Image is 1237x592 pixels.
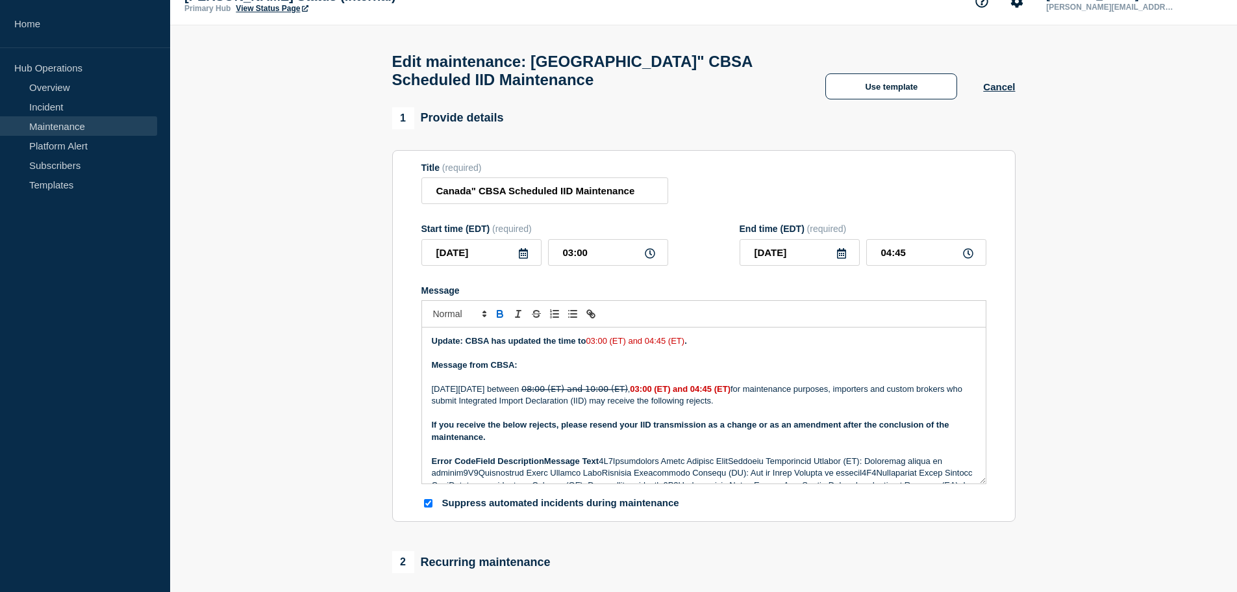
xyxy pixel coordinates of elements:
span: (required) [492,224,532,234]
div: Title [421,162,668,173]
button: Toggle ordered list [545,306,564,322]
p: Primary Hub [184,4,231,13]
button: Toggle bold text [491,306,509,322]
strong: . [684,336,687,346]
input: HH:MM [548,239,668,266]
input: YYYY-MM-DD [421,239,542,266]
button: Cancel [983,81,1015,92]
h1: Edit maintenance: [GEOGRAPHIC_DATA]" CBSA Scheduled IID Maintenance [392,53,800,89]
input: Title [421,177,668,204]
strong: If you receive the below rejects, please resend your IID transmission as a change or as an amendm... [432,420,951,441]
button: Toggle italic text [509,306,527,322]
a: View Status Page [236,4,308,13]
span: Font size [427,306,491,322]
input: YYYY-MM-DD [740,239,860,266]
button: Toggle strikethrough text [527,306,545,322]
div: End time (EDT) [740,224,986,234]
strong: 03:00 (ET) and 04:45 (ET) [630,384,731,394]
span: 1 [392,107,414,129]
p: [PERSON_NAME][EMAIL_ADDRESS][PERSON_NAME][DOMAIN_NAME] [1043,3,1179,12]
p: [DATE][DATE] between 0̶8̶:̶0̶0̶ ̶(̶E̶T̶)̶ ̶a̶n̶d̶ ̶1̶0̶:̶0̶0̶ ̶(̶E̶T̶)̶, for maintenance purposes... [432,383,976,407]
input: Suppress automated incidents during maintenance [424,499,432,508]
div: Provide details [392,107,504,129]
p: Suppress automated incidents during maintenance [442,497,679,509]
strong: Message from CBSA: [432,360,518,370]
span: (required) [442,162,482,173]
div: Recurring maintenance [392,551,551,573]
div: Start time (EDT) [421,224,668,234]
span: (required) [807,224,847,234]
span: 2 [392,551,414,573]
button: Toggle bulleted list [564,306,582,322]
input: HH:MM [866,239,986,266]
div: Message [421,285,986,296]
button: Use template [825,73,957,99]
div: Message [422,328,986,483]
strong: Update: CBSA has updated the time to [432,336,586,346]
button: Toggle link [582,306,600,322]
p: 4L7Ipsumdolors Ametc Adipisc ElitSeddoeiu Temporincid Utlabor (ET): Doloremag aliqua en adminim9V... [432,456,976,563]
strong: Error CodeField DescriptionMessage Text [432,456,599,466]
span: 03:00 (ET) and 04:45 (ET) [586,336,684,346]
